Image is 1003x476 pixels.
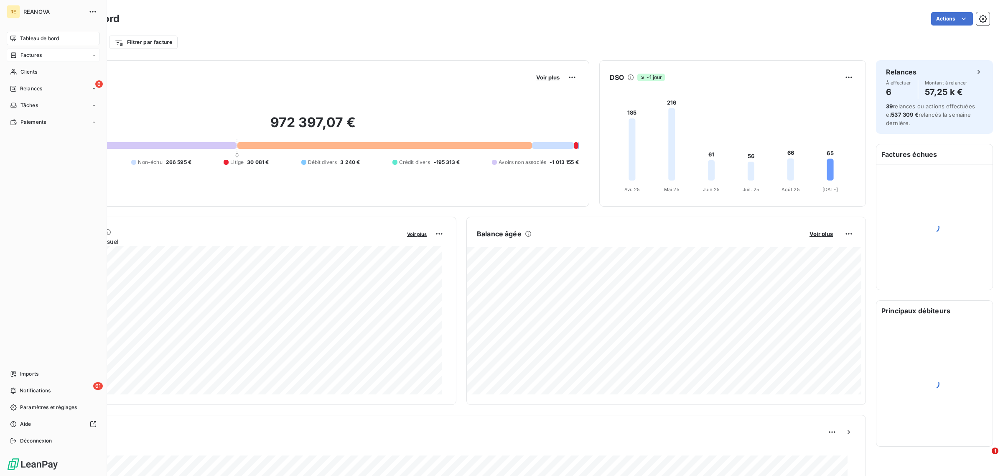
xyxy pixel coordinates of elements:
span: Tableau de bord [20,35,59,42]
iframe: Intercom live chat [975,448,995,468]
span: -195 313 € [434,159,460,166]
span: Litige [230,159,244,166]
button: Actions [931,12,973,26]
button: Voir plus [534,74,562,81]
span: -1 013 155 € [550,159,579,166]
h6: Relances [886,67,916,77]
span: Voir plus [407,231,427,237]
span: À effectuer [886,80,911,85]
span: 0 [235,152,239,159]
tspan: Avr. 25 [624,187,640,192]
span: REANOVA [23,8,84,15]
span: Imports [20,370,38,378]
h4: 57,25 k € [925,85,967,99]
span: 6 [95,80,103,88]
span: 39 [886,103,893,110]
span: relances ou actions effectuées et relancés la semaine dernière. [886,103,975,126]
h4: 6 [886,85,911,99]
span: Montant à relancer [925,80,967,85]
span: -1 jour [637,74,664,81]
span: Notifications [20,387,51,394]
span: Déconnexion [20,437,52,445]
span: 30 081 € [247,159,269,166]
span: Chiffre d'affaires mensuel [47,237,401,246]
button: Voir plus [807,230,835,238]
span: Voir plus [536,74,560,81]
h6: Balance âgée [477,229,522,239]
span: Non-échu [138,159,162,166]
span: 61 [93,382,103,390]
h6: DSO [610,72,624,82]
tspan: Mai 25 [664,187,680,192]
div: RE [7,5,20,18]
button: Filtrer par facture [109,36,178,49]
span: Voir plus [810,230,833,237]
h2: 972 397,07 € [47,114,579,139]
h6: Principaux débiteurs [876,301,993,321]
span: 3 240 € [340,159,360,166]
span: Tâches [20,102,38,109]
span: Paiements [20,118,46,126]
tspan: Août 25 [782,187,800,192]
span: Débit divers [308,159,337,166]
span: 1 [992,448,998,454]
span: Aide [20,420,31,428]
span: Crédit divers [399,159,430,166]
tspan: Juil. 25 [743,187,759,192]
span: Avoirs non associés [499,159,546,166]
span: Relances [20,85,42,92]
a: Aide [7,417,100,431]
tspan: [DATE] [822,187,838,192]
button: Voir plus [405,230,429,238]
tspan: Juin 25 [703,187,720,192]
h6: Factures échues [876,144,993,164]
span: 537 309 € [891,111,918,118]
span: 266 595 € [166,159,191,166]
span: Paramètres et réglages [20,404,77,411]
span: Clients [20,68,37,76]
span: Factures [20,51,42,59]
img: Logo LeanPay [7,458,59,471]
